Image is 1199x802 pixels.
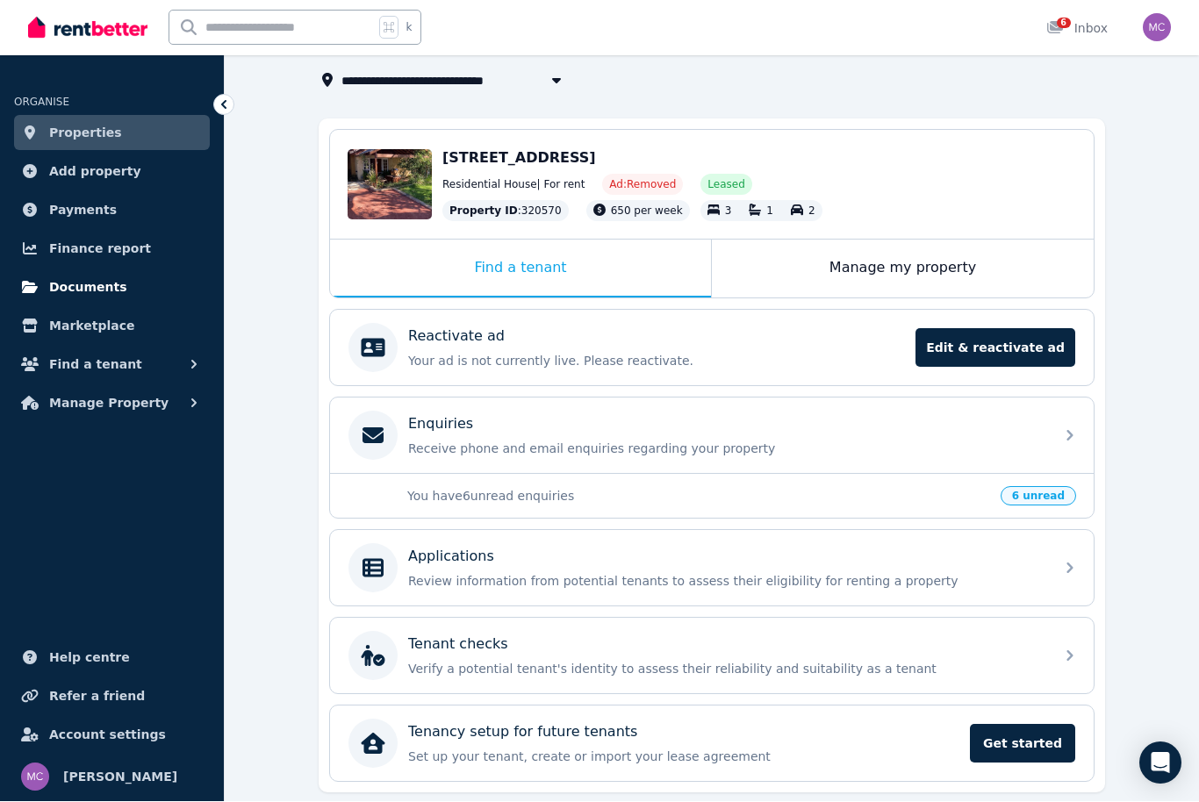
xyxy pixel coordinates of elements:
[408,573,1044,591] p: Review information from potential tenants to assess their eligibility for renting a property
[408,353,905,370] p: Your ad is not currently live. Please reactivate.
[49,200,117,221] span: Payments
[808,205,815,218] span: 2
[712,240,1094,298] div: Manage my property
[407,488,990,505] p: You have 6 unread enquiries
[49,277,127,298] span: Documents
[21,763,49,791] img: Miles Carpenter
[330,619,1094,694] a: Tenant checksVerify a potential tenant's identity to assess their reliability and suitability as ...
[442,201,569,222] div: : 320570
[408,748,959,766] p: Set up your tenant, create or import your lease agreement
[14,309,210,344] a: Marketplace
[330,240,711,298] div: Find a tenant
[408,440,1044,458] p: Receive phone and email enquiries regarding your property
[14,116,210,151] a: Properties
[14,718,210,753] a: Account settings
[49,686,145,707] span: Refer a friend
[330,706,1094,782] a: Tenancy setup for future tenantsSet up your tenant, create or import your lease agreementGet started
[442,178,585,192] span: Residential House | For rent
[49,239,151,260] span: Finance report
[707,178,744,192] span: Leased
[408,547,494,568] p: Applications
[408,722,637,743] p: Tenancy setup for future tenants
[1143,14,1171,42] img: Miles Carpenter
[14,386,210,421] button: Manage Property
[442,150,596,167] span: [STREET_ADDRESS]
[330,398,1094,474] a: EnquiriesReceive phone and email enquiries regarding your property
[49,161,141,183] span: Add property
[1046,20,1108,38] div: Inbox
[49,354,142,376] span: Find a tenant
[408,634,508,655] p: Tenant checks
[330,311,1094,386] a: Reactivate adYour ad is not currently live. Please reactivate.Edit & reactivate ad
[49,316,134,337] span: Marketplace
[14,232,210,267] a: Finance report
[1001,487,1076,506] span: 6 unread
[915,329,1075,368] span: Edit & reactivate ad
[63,767,177,788] span: [PERSON_NAME]
[1139,742,1181,784] div: Open Intercom Messenger
[14,679,210,714] a: Refer a friend
[408,661,1044,678] p: Verify a potential tenant's identity to assess their reliability and suitability as a tenant
[609,178,676,192] span: Ad: Removed
[1057,18,1071,29] span: 6
[408,326,505,347] p: Reactivate ad
[49,725,166,746] span: Account settings
[14,154,210,190] a: Add property
[725,205,732,218] span: 3
[408,414,473,435] p: Enquiries
[49,123,122,144] span: Properties
[14,347,210,383] button: Find a tenant
[611,205,683,218] span: 650 per week
[14,270,210,305] a: Documents
[14,641,210,676] a: Help centre
[449,204,518,218] span: Property ID
[49,393,169,414] span: Manage Property
[330,531,1094,606] a: ApplicationsReview information from potential tenants to assess their eligibility for renting a p...
[766,205,773,218] span: 1
[28,15,147,41] img: RentBetter
[406,21,412,35] span: k
[14,97,69,109] span: ORGANISE
[49,648,130,669] span: Help centre
[970,725,1075,763] span: Get started
[14,193,210,228] a: Payments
